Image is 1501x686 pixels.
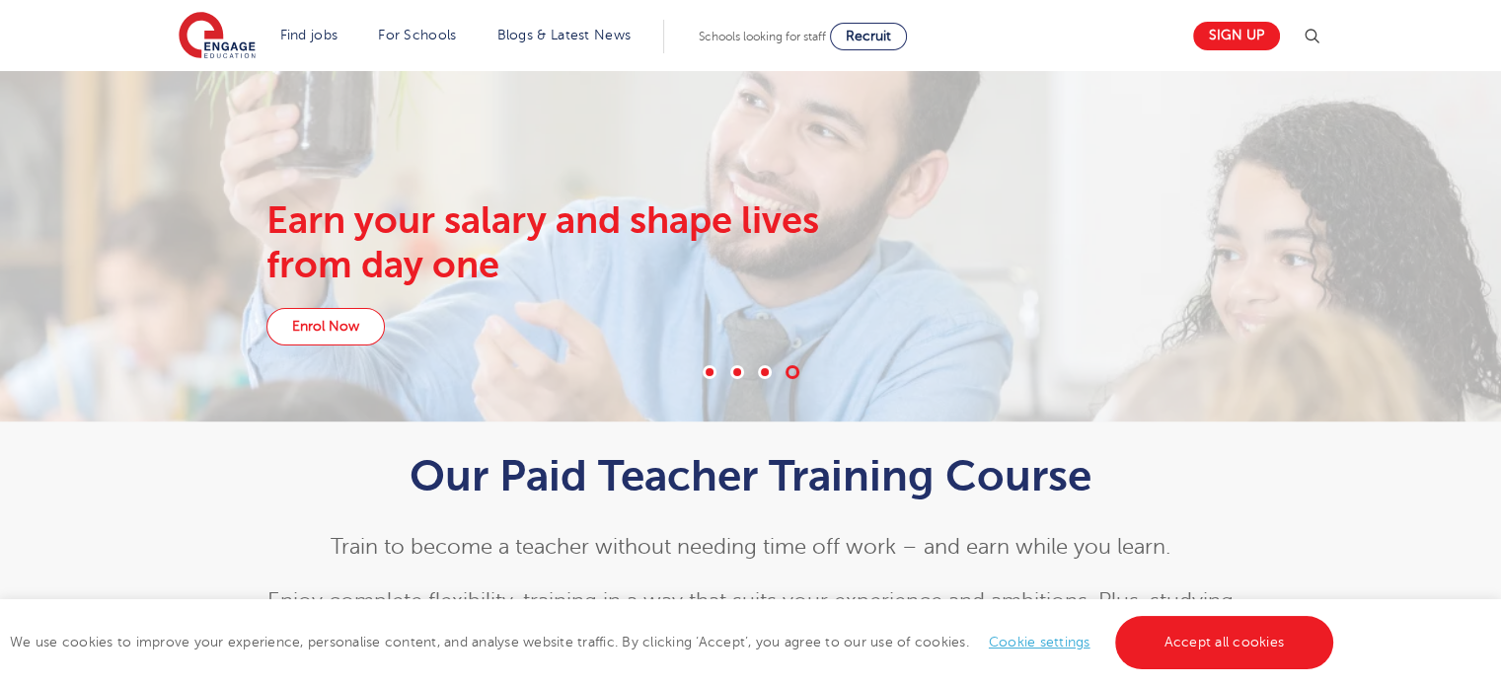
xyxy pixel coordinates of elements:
[280,28,338,42] a: Find jobs
[266,451,1235,500] h1: Our Paid Teacher Training Course
[179,12,256,61] img: Engage Education
[989,635,1090,649] a: Cookie settings
[1115,616,1334,669] a: Accept all cookies
[830,23,907,50] a: Recruit
[267,589,1234,648] span: Enjoy complete flexibility, training in a way that suits your experience and ambitions. Plus, stu...
[331,535,1170,559] span: Train to become a teacher without needing time off work – and earn while you learn.
[497,28,632,42] a: Blogs & Latest News
[266,308,385,345] a: Enrol Now
[10,635,1338,649] span: We use cookies to improve your experience, personalise content, and analyse website traffic. By c...
[266,198,836,288] div: Earn your salary and shape lives from day one
[699,30,826,43] span: Schools looking for staff
[846,29,891,43] span: Recruit
[1193,22,1280,50] a: Sign up
[378,28,456,42] a: For Schools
